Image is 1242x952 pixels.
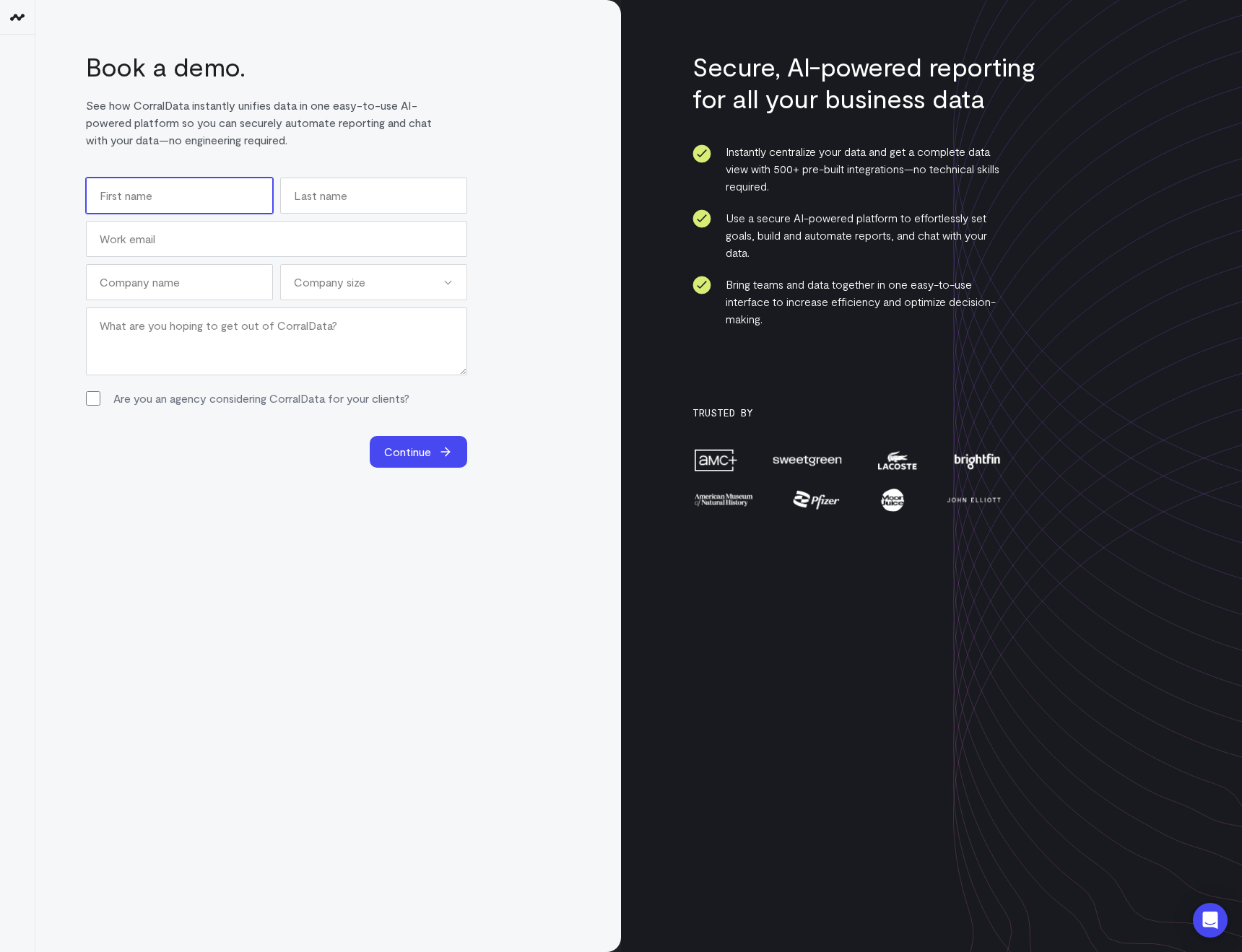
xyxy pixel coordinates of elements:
input: Work email [86,221,467,257]
div: Open Intercom Messenger [1193,903,1228,938]
h3: Trusted By [692,407,1003,419]
h1: Book a demo. [86,51,450,82]
span: Continue [384,443,431,460]
input: Last name [280,178,467,214]
label: Are you an agency considering CorralData for your clients? [113,390,409,407]
li: Bring teams and data together in one easy-to-use interface to increase efficiency and optimize de... [692,276,1003,328]
input: First name [86,178,273,214]
li: Use a secure AI-powered platform to effortlessly set goals, build and automate reports, and chat ... [692,209,1003,261]
h3: Secure, AI-powered reporting for all your business data [692,51,1056,114]
input: Company name [86,264,273,300]
li: Instantly centralize your data and get a complete data view with 500+ pre-built integrations—no t... [692,143,1003,195]
div: Company size [280,264,467,300]
button: Continue [370,436,467,468]
p: See how CorralData instantly unifies data in one easy-to-use AI-powered platform so you can secur... [86,97,450,149]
